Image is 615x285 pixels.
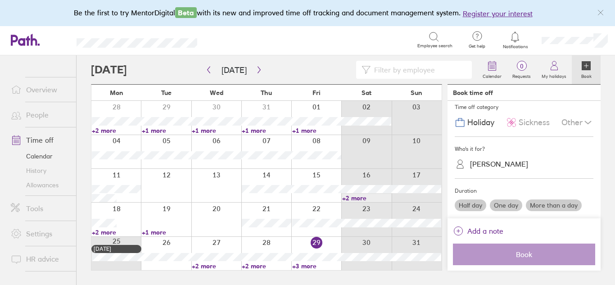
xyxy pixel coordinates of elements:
span: Sickness [519,118,550,127]
a: Allowances [4,178,76,192]
div: [DATE] [94,246,139,252]
span: Add a note [467,224,503,238]
a: +1 more [242,127,291,135]
span: Fri [312,89,321,96]
div: [PERSON_NAME] [470,160,528,168]
a: +1 more [292,127,341,135]
span: Mon [110,89,123,96]
div: Book time off [453,89,493,96]
span: 0 [507,63,536,70]
a: +1 more [192,127,241,135]
div: Duration [455,184,593,198]
button: Add a note [453,224,503,238]
a: My holidays [536,55,572,84]
a: Overview [4,81,76,99]
div: Time off category [455,100,593,114]
a: HR advice [4,250,76,268]
label: Half day [455,199,486,211]
span: Get help [462,44,492,49]
a: Settings [4,225,76,243]
a: Calendar [477,55,507,84]
label: One day [490,199,522,211]
label: Requests [507,71,536,79]
span: Sat [362,89,371,96]
span: Holiday [467,118,494,127]
a: +2 more [192,262,241,270]
label: My holidays [536,71,572,79]
label: Book [576,71,597,79]
span: Book [459,250,589,258]
label: Calendar [477,71,507,79]
span: Notifications [501,44,530,50]
label: More than a day [526,199,582,211]
div: Be the first to try MentorDigital with its new and improved time off tracking and document manage... [74,7,542,19]
span: Employee search [417,43,452,49]
span: Beta [175,7,197,18]
a: Book [572,55,601,84]
span: Tue [161,89,172,96]
div: Search [222,36,244,44]
a: Notifications [501,31,530,50]
button: Register your interest [463,8,533,19]
a: People [4,106,76,124]
a: Time off [4,131,76,149]
button: [DATE] [214,63,254,77]
a: +2 more [342,194,391,202]
a: History [4,163,76,178]
span: Wed [210,89,223,96]
a: +2 more [92,228,141,236]
div: Who's it for? [455,142,593,156]
a: 0Requests [507,55,536,84]
button: Book [453,244,595,265]
a: Calendar [4,149,76,163]
a: +2 more [92,127,141,135]
span: Thu [261,89,272,96]
a: +1 more [142,127,191,135]
input: Filter by employee [371,61,466,78]
a: +3 more [292,262,341,270]
div: Other [561,114,593,131]
a: +1 more [142,228,191,236]
a: +2 more [242,262,291,270]
a: Tools [4,199,76,217]
span: Sun [411,89,422,96]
